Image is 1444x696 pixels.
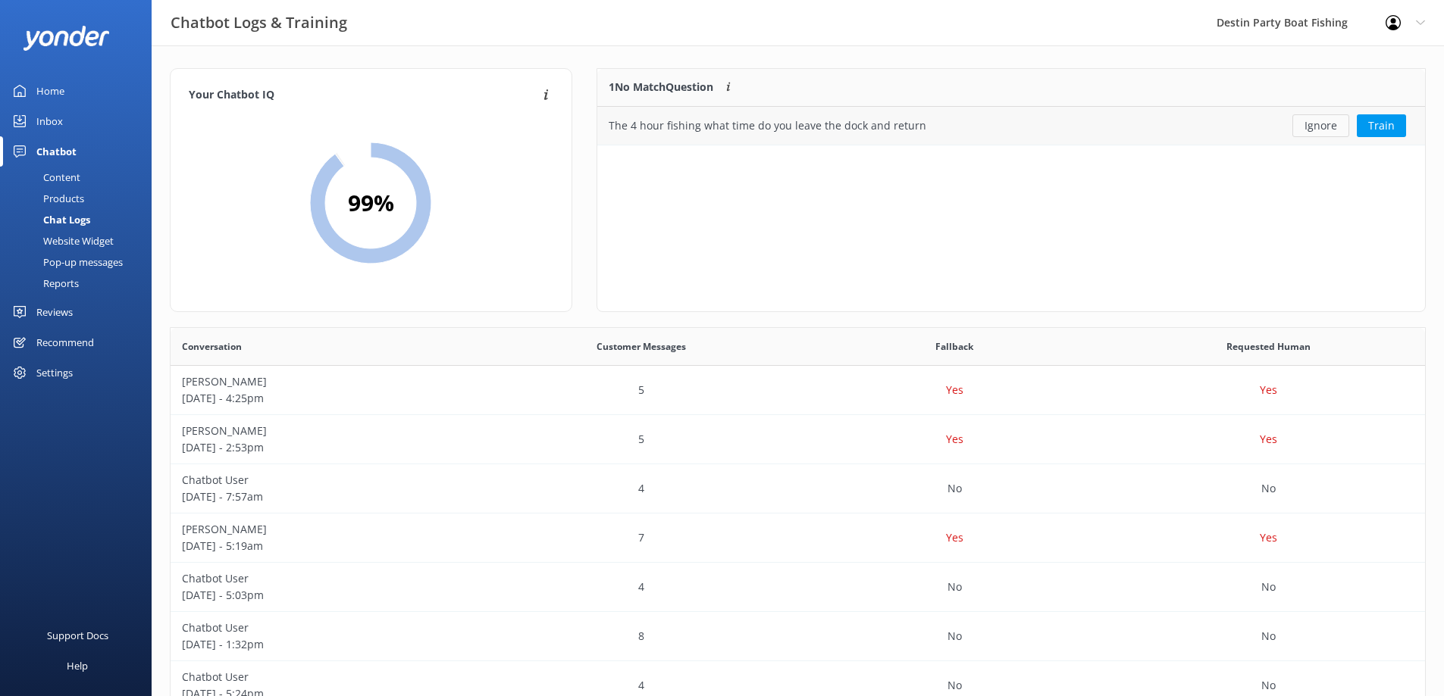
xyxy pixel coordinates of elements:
[948,677,962,694] p: No
[171,513,1425,563] div: row
[609,79,713,95] p: 1 No Match Question
[946,382,963,398] p: Yes
[638,579,644,595] p: 4
[638,628,644,645] p: 8
[182,570,473,587] p: Chatbot User
[9,167,152,188] a: Content
[9,188,152,209] a: Products
[9,251,152,273] a: Pop-up messages
[182,390,473,407] p: [DATE] - 4:25pm
[36,106,63,136] div: Inbox
[171,612,1425,661] div: row
[171,415,1425,464] div: row
[9,230,114,251] div: Website Widget
[1292,114,1349,137] button: Ignore
[1357,114,1406,137] button: Train
[36,357,73,388] div: Settings
[948,579,962,595] p: No
[171,563,1425,612] div: row
[946,431,963,448] p: Yes
[597,107,1425,145] div: grid
[182,521,473,538] p: [PERSON_NAME]
[1260,431,1277,448] p: Yes
[597,107,1425,145] div: row
[948,480,962,497] p: No
[171,464,1425,513] div: row
[9,209,90,230] div: Chat Logs
[638,529,644,546] p: 7
[36,76,64,106] div: Home
[189,87,539,104] h4: Your Chatbot IQ
[1261,579,1276,595] p: No
[182,636,473,653] p: [DATE] - 1:32pm
[23,26,110,51] img: yonder-white-logo.png
[9,188,84,209] div: Products
[182,339,242,354] span: Conversation
[935,339,973,354] span: Fallback
[182,423,473,439] p: [PERSON_NAME]
[638,431,644,448] p: 5
[638,677,644,694] p: 4
[9,209,152,230] a: Chat Logs
[36,327,94,357] div: Recommend
[1260,382,1277,398] p: Yes
[1260,529,1277,546] p: Yes
[182,439,473,456] p: [DATE] - 2:53pm
[597,339,686,354] span: Customer Messages
[1261,480,1276,497] p: No
[47,620,108,651] div: Support Docs
[9,230,152,251] a: Website Widget
[348,185,394,221] h2: 99 %
[1226,339,1311,354] span: Requested Human
[171,11,347,35] h3: Chatbot Logs & Training
[36,297,73,327] div: Reviews
[609,117,926,134] div: The 4 hour fishing what time do you leave the dock and return
[182,472,473,488] p: Chatbot User
[948,628,962,645] p: No
[182,669,473,685] p: Chatbot User
[9,273,79,294] div: Reports
[1261,628,1276,645] p: No
[9,273,152,294] a: Reports
[36,136,77,167] div: Chatbot
[171,366,1425,415] div: row
[182,488,473,505] p: [DATE] - 7:57am
[182,538,473,554] p: [DATE] - 5:19am
[182,620,473,636] p: Chatbot User
[638,480,644,497] p: 4
[946,529,963,546] p: Yes
[67,651,88,681] div: Help
[1261,677,1276,694] p: No
[9,167,80,188] div: Content
[638,382,644,398] p: 5
[182,587,473,604] p: [DATE] - 5:03pm
[182,373,473,390] p: [PERSON_NAME]
[9,251,123,273] div: Pop-up messages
